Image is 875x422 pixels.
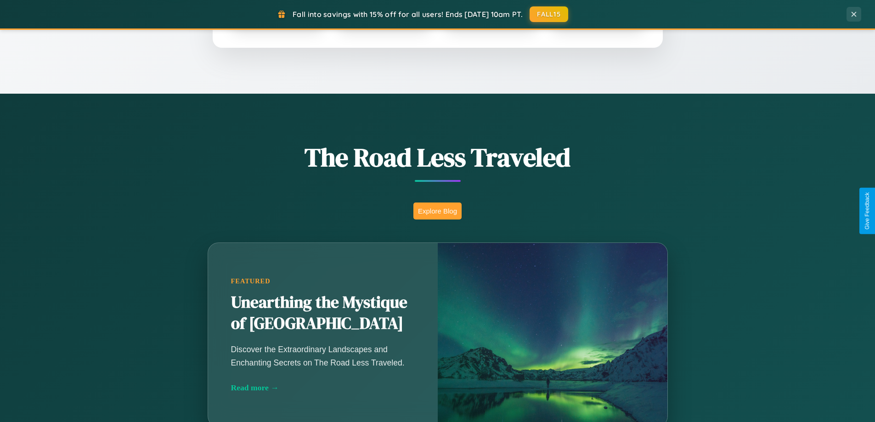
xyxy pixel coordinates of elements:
button: FALL15 [530,6,568,22]
div: Read more → [231,383,415,393]
h2: Unearthing the Mystique of [GEOGRAPHIC_DATA] [231,292,415,334]
span: Fall into savings with 15% off for all users! Ends [DATE] 10am PT. [293,10,523,19]
p: Discover the Extraordinary Landscapes and Enchanting Secrets on The Road Less Traveled. [231,343,415,369]
div: Give Feedback [864,192,870,230]
div: Featured [231,277,415,285]
button: Explore Blog [413,203,462,219]
h1: The Road Less Traveled [162,140,713,175]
